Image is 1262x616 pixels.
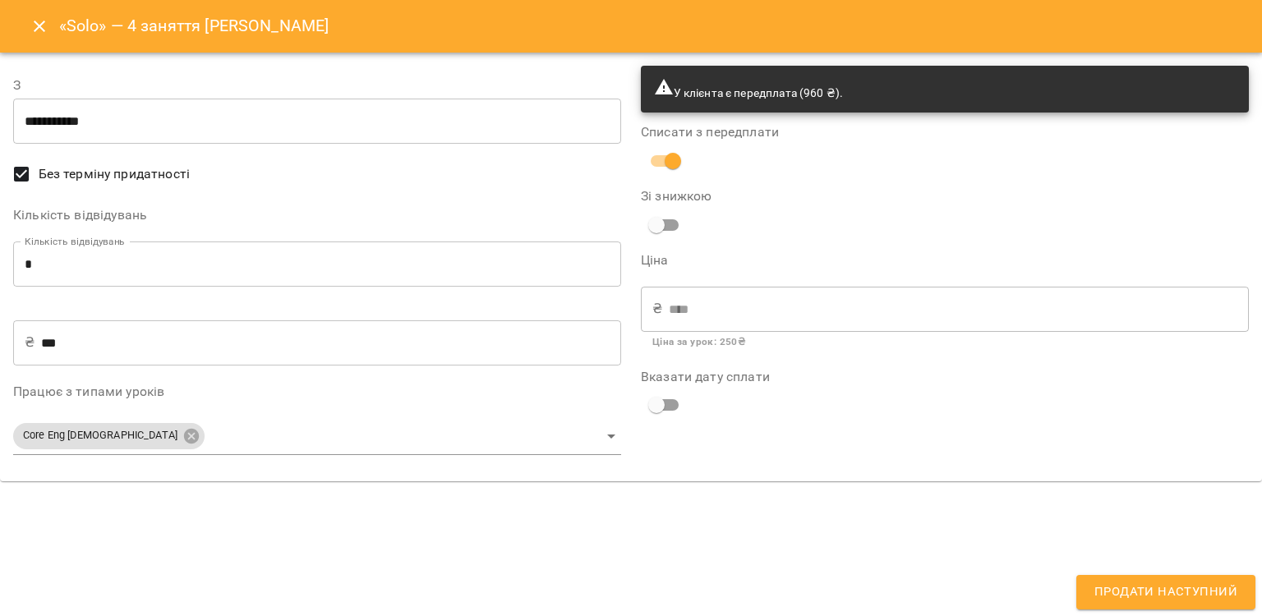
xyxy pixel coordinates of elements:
label: Списати з передплати [641,126,1249,139]
p: ₴ [25,333,35,352]
b: Ціна за урок : 250 ₴ [652,336,745,347]
button: Продати наступний [1076,575,1255,609]
span: У клієнта є передплата (960 ₴). [654,86,843,99]
p: ₴ [652,299,662,319]
label: Кількість відвідувань [13,209,621,222]
label: З [13,79,621,92]
button: Close [20,7,59,46]
span: Core Eng [DEMOGRAPHIC_DATA] [13,428,187,444]
span: Без терміну придатності [39,164,190,184]
span: Продати наступний [1094,582,1237,603]
label: Ціна [641,254,1249,267]
div: Core Eng [DEMOGRAPHIC_DATA] [13,423,205,449]
h6: «Solo» — 4 заняття [PERSON_NAME] [59,13,329,39]
label: Працює з типами уроків [13,385,621,398]
label: Вказати дату сплати [641,370,1249,384]
label: Зі знижкою [641,190,844,203]
div: Core Eng [DEMOGRAPHIC_DATA] [13,418,621,455]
